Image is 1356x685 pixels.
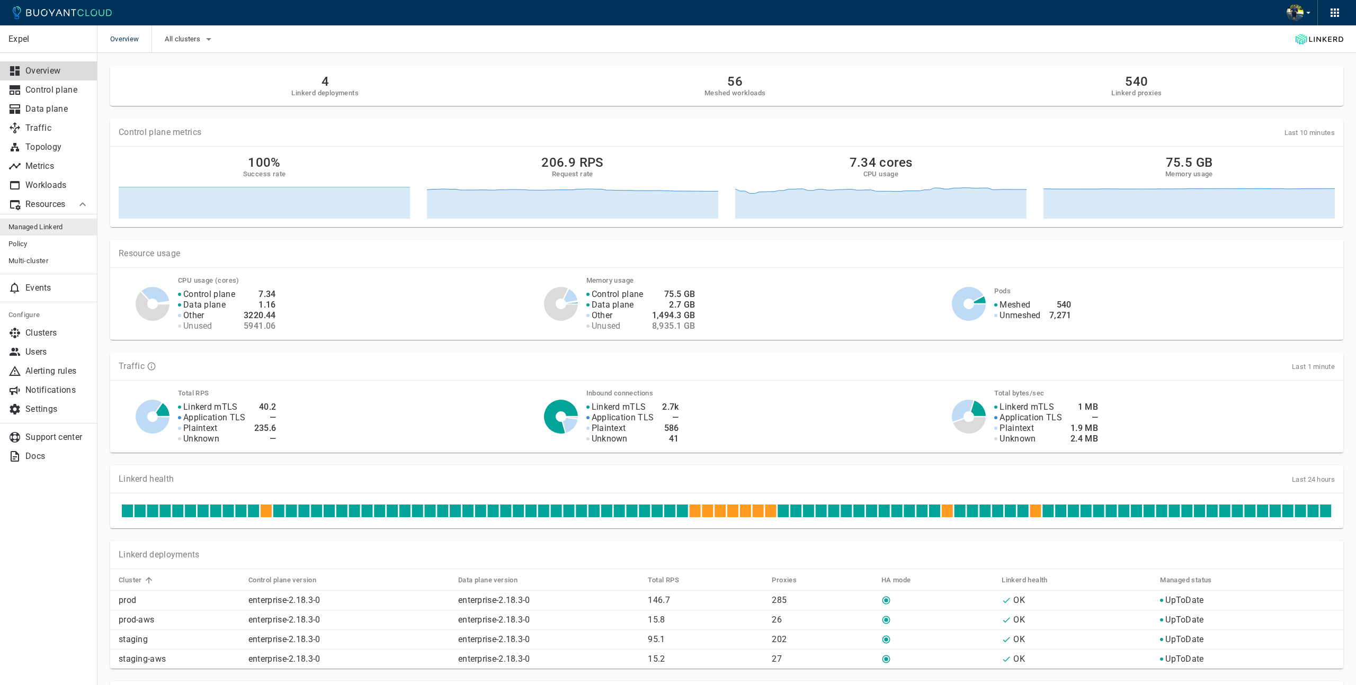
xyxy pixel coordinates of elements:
p: OK [1013,634,1025,645]
p: Application TLS [183,412,246,423]
svg: TLS data is compiled from traffic seen by Linkerd proxies. RPS and TCP bytes reflect both inbound... [147,362,156,371]
p: 26 [772,615,872,625]
a: enterprise-2.18.3-0 [248,634,320,644]
a: enterprise-2.18.3-0 [248,654,320,664]
a: 100%Success rate [119,155,410,219]
h4: 41 [662,434,679,444]
h5: Control plane version [248,576,316,584]
p: 95.1 [648,634,763,645]
p: 202 [772,634,872,645]
p: Alerting rules [25,366,89,376]
h4: — [254,434,276,444]
h4: 540 [1049,300,1072,310]
h4: — [254,412,276,423]
p: Traffic [25,123,89,133]
p: Linkerd mTLS [183,402,238,412]
p: Application TLS [592,412,654,423]
span: All clusters [165,35,202,43]
p: Data plane [183,300,226,310]
p: Meshed [1000,300,1030,310]
a: enterprise-2.18.3-0 [458,654,530,664]
h4: 3220.44 [244,310,276,321]
h5: Total RPS [648,576,679,584]
p: Application TLS [1000,412,1062,423]
span: Linkerd health [1002,575,1061,585]
p: Unused [183,321,212,331]
p: Traffic [119,361,145,372]
img: Bjorn Stange [1287,4,1304,21]
h4: 586 [662,423,679,434]
h4: 235.6 [254,423,276,434]
p: Plaintext [592,423,626,434]
h4: 75.5 GB [652,289,695,300]
h4: 40.2 [254,402,276,412]
p: staging-aws [119,654,240,664]
h4: 2.4 MB [1070,434,1098,444]
p: Topology [25,142,89,152]
span: Managed status [1160,575,1226,585]
a: enterprise-2.18.3-0 [248,595,320,605]
p: Expel [8,34,88,44]
p: Notifications [25,385,89,395]
p: Control plane [183,289,235,300]
span: Control plane version [248,575,330,585]
span: Last 24 hours [1292,475,1335,483]
p: Linkerd mTLS [1000,402,1054,412]
h5: Cluster [119,576,142,584]
p: 146.7 [648,595,763,606]
h5: CPU usage [863,170,899,178]
p: Linkerd health [119,474,174,484]
h5: Success rate [243,170,286,178]
p: Linkerd mTLS [592,402,646,412]
a: 75.5 GBMemory usage [1043,155,1335,219]
p: Unknown [1000,434,1036,444]
h5: Configure [8,311,89,319]
span: Policy [8,240,89,248]
h4: 1.9 MB [1070,423,1098,434]
p: Linkerd deployments [119,549,200,560]
h5: Linkerd deployments [291,89,359,97]
p: UpToDate [1165,615,1203,625]
a: 206.9 RPSRequest rate [427,155,718,219]
span: Managed Linkerd [8,223,89,231]
p: OK [1013,595,1025,606]
p: UpToDate [1165,595,1203,606]
h5: Linkerd proxies [1111,89,1162,97]
h4: 1.16 [244,300,276,310]
p: OK [1013,615,1025,625]
h2: 100% [248,155,281,170]
h5: HA mode [881,576,911,584]
p: Plaintext [1000,423,1034,434]
p: 15.2 [648,654,763,664]
p: Data plane [592,300,634,310]
p: Resource usage [119,248,1335,259]
h5: Data plane version [458,576,518,584]
h2: 206.9 RPS [541,155,604,170]
h2: 75.5 GB [1166,155,1213,170]
p: Workloads [25,180,89,191]
p: Other [592,310,613,321]
p: Unknown [183,434,219,444]
p: staging [119,634,240,645]
p: Control plane metrics [119,127,201,138]
h5: Memory usage [1165,170,1213,178]
p: Settings [25,404,89,414]
p: Unmeshed [1000,310,1040,321]
p: UpToDate [1165,654,1203,664]
h4: 2.7k [662,402,679,412]
span: Cluster [119,575,156,585]
p: Data plane [25,104,89,114]
span: Proxies [772,575,810,585]
a: enterprise-2.18.3-0 [458,634,530,644]
p: Support center [25,432,89,443]
span: Overview [110,25,151,53]
h2: 4 [291,74,359,89]
p: UpToDate [1165,634,1203,645]
p: Users [25,347,89,357]
h2: 56 [704,74,765,89]
p: Events [25,283,89,293]
p: OK [1013,654,1025,664]
p: Other [183,310,204,321]
span: Last 10 minutes [1284,129,1335,137]
span: Last 1 minute [1292,363,1335,371]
